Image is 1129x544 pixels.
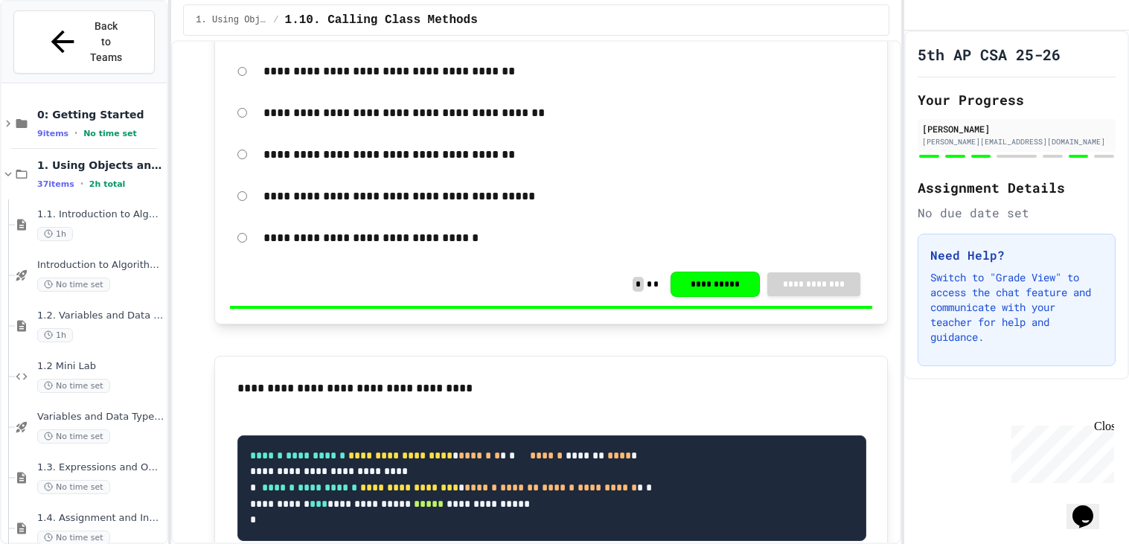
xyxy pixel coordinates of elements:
span: No time set [37,278,110,292]
span: 1.4. Assignment and Input [37,512,164,525]
span: 1h [37,328,73,342]
iframe: chat widget [1005,420,1114,483]
span: 37 items [37,179,74,189]
span: / [273,14,278,26]
span: 9 items [37,129,68,138]
span: 1.10. Calling Class Methods [285,11,478,29]
span: 1.1. Introduction to Algorithms, Programming, and Compilers [37,208,164,221]
span: • [80,178,83,190]
span: Back to Teams [89,19,124,65]
span: 1. Using Objects and Methods [37,159,164,172]
span: No time set [83,129,137,138]
h2: Assignment Details [918,177,1116,198]
h3: Need Help? [930,246,1103,264]
div: No due date set [918,204,1116,222]
span: 1.2. Variables and Data Types [37,310,164,322]
span: • [74,127,77,139]
iframe: chat widget [1066,484,1114,529]
span: 0: Getting Started [37,108,164,121]
span: 2h total [89,179,126,189]
h2: Your Progress [918,89,1116,110]
div: [PERSON_NAME] [922,122,1111,135]
span: No time set [37,429,110,444]
div: Chat with us now!Close [6,6,103,95]
p: Switch to "Grade View" to access the chat feature and communicate with your teacher for help and ... [930,270,1103,345]
h1: 5th AP CSA 25-26 [918,44,1061,65]
span: 1.3. Expressions and Output [New] [37,461,164,474]
span: Introduction to Algorithms, Programming, and Compilers [37,259,164,272]
span: No time set [37,379,110,393]
span: 1. Using Objects and Methods [196,14,267,26]
span: 1h [37,227,73,241]
div: [PERSON_NAME][EMAIL_ADDRESS][DOMAIN_NAME] [922,136,1111,147]
span: 1.2 Mini Lab [37,360,164,373]
span: Variables and Data Types - Quiz [37,411,164,423]
span: No time set [37,480,110,494]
